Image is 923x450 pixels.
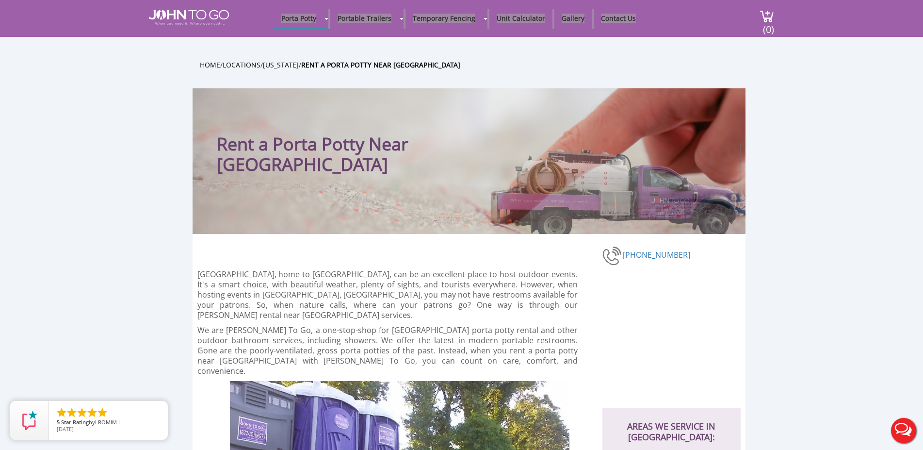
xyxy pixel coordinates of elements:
[489,9,552,28] a: Unit Calculator
[217,108,530,175] h1: Rent a Porta Potty Near [GEOGRAPHIC_DATA]
[223,60,260,69] a: Locations
[197,325,578,376] p: We are [PERSON_NAME] To Go, a one-stop-shop for [GEOGRAPHIC_DATA] porta potty rental and other ou...
[95,418,123,426] span: LROMIM L.
[20,411,39,430] img: Review Rating
[57,418,60,426] span: 5
[554,9,592,28] a: Gallery
[57,419,160,426] span: by
[274,9,324,28] a: Porta Potty
[884,411,923,450] button: Live Chat
[263,60,299,69] a: [US_STATE]
[479,144,741,234] img: Truck
[602,245,623,267] img: phone-number
[61,418,89,426] span: Star Rating
[200,59,753,70] ul: / / /
[330,9,399,28] a: Portable Trailers
[97,407,108,418] li: 
[594,9,643,28] a: Contact Us
[301,60,460,69] a: Rent a Porta Potty Near [GEOGRAPHIC_DATA]
[405,9,483,28] a: Temporary Fencing
[197,269,578,320] p: [GEOGRAPHIC_DATA], home to [GEOGRAPHIC_DATA], can be an excellent place to host outdoor events. I...
[200,60,220,69] a: Home
[56,407,67,418] li: 
[76,407,88,418] li: 
[612,408,731,442] h2: AREAS WE SERVICE IN [GEOGRAPHIC_DATA]:
[623,250,690,260] a: [PHONE_NUMBER]
[57,425,74,433] span: [DATE]
[149,10,229,25] img: JOHN to go
[760,10,774,23] img: cart a
[66,407,78,418] li: 
[86,407,98,418] li: 
[762,15,774,36] span: (0)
